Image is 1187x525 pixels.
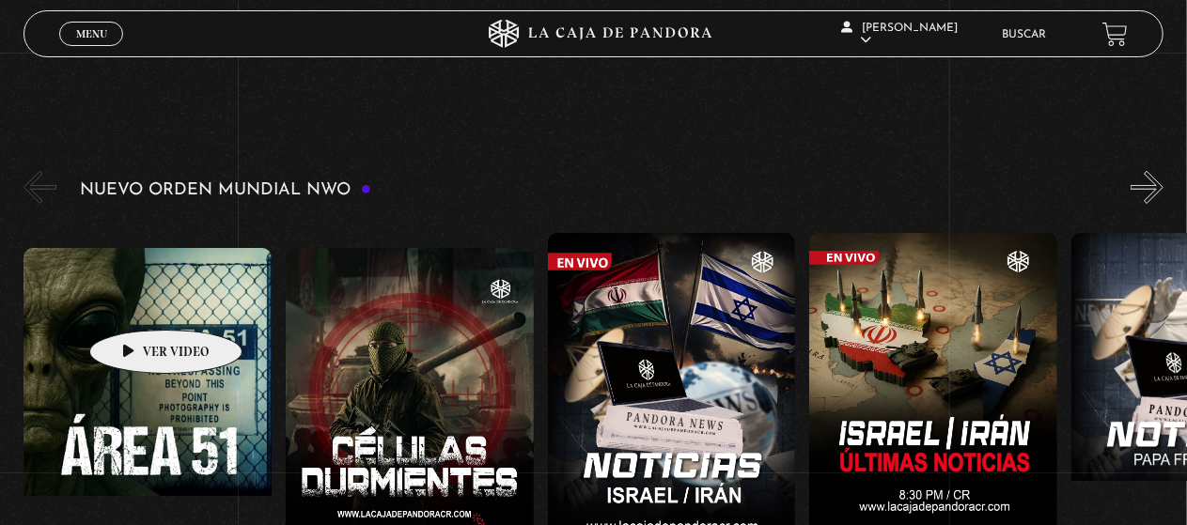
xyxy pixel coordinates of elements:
h3: Nuevo Orden Mundial NWO [80,181,371,199]
span: [PERSON_NAME] [841,23,958,46]
button: Previous [23,171,56,204]
span: Cerrar [70,44,114,57]
a: View your shopping cart [1102,22,1128,47]
button: Next [1131,171,1164,204]
span: Menu [76,28,107,39]
a: Buscar [1002,29,1046,40]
